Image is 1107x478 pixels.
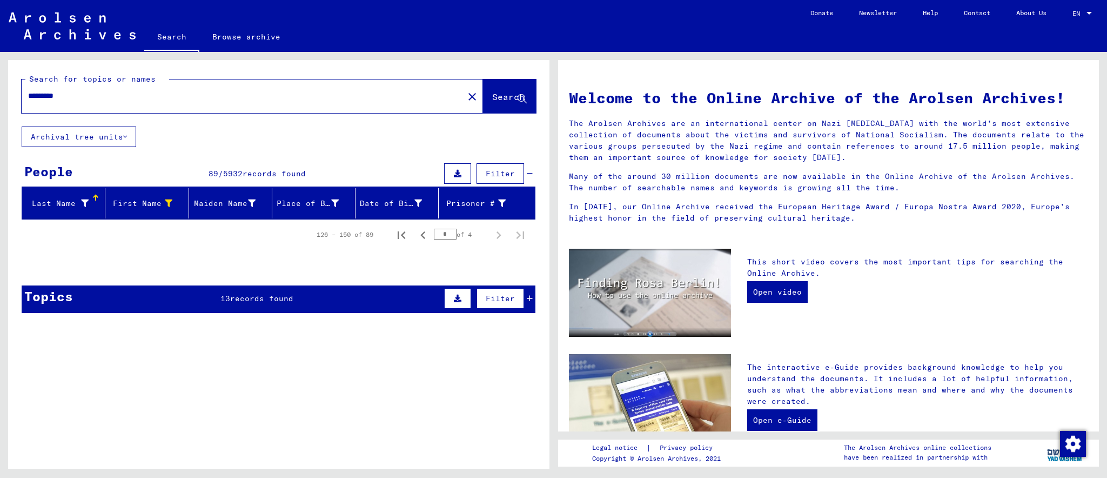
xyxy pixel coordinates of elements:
img: video.jpg [569,249,731,337]
div: Topics [24,287,73,306]
mat-header-cell: Last Name [22,188,105,218]
div: 126 – 150 of 89 [317,230,373,240]
button: Clear [461,85,483,107]
span: 89 [209,169,218,178]
div: Place of Birth [277,195,355,212]
button: First page [391,224,412,245]
div: People [24,162,73,181]
mat-icon: close [466,90,479,103]
a: Open video [747,281,808,303]
a: Search [144,24,199,52]
div: Date of Birth [360,195,438,212]
p: The Arolsen Archives are an international center on Nazi [MEDICAL_DATA] with the world’s most ext... [569,118,1089,163]
span: Filter [486,294,515,303]
mat-header-cell: Date of Birth [355,188,439,218]
mat-label: Search for topics or names [29,74,156,84]
mat-header-cell: Prisoner # [439,188,534,218]
p: In [DATE], our Online Archive received the European Heritage Award / Europa Nostra Award 2020, Eu... [569,201,1089,224]
button: Previous page [412,224,434,245]
span: 13 [220,294,230,303]
p: The interactive e-Guide provides background knowledge to help you understand the documents. It in... [747,362,1088,407]
mat-select-trigger: EN [1072,9,1080,17]
a: Browse archive [199,24,293,50]
a: Legal notice [592,442,646,454]
button: Filter [477,288,524,309]
button: Next page [488,224,509,245]
p: This short video covers the most important tips for searching the Online Archive. [747,256,1088,279]
span: Filter [486,169,515,178]
div: Maiden Name [193,195,272,212]
div: Place of Birth [277,198,339,209]
mat-header-cell: Maiden Name [189,188,272,218]
button: Filter [477,163,524,184]
button: Search [483,79,536,113]
div: Date of Birth [360,198,422,209]
img: eguide.jpg [569,354,731,463]
div: First Name [110,195,188,212]
span: records found [230,294,293,303]
span: Search [492,91,525,102]
mat-header-cell: Place of Birth [272,188,355,218]
p: The Arolsen Archives online collections [844,443,991,453]
a: Open e-Guide [747,409,817,431]
div: Prisoner # [443,195,521,212]
div: of 4 [434,229,488,240]
span: records found [243,169,306,178]
a: Privacy policy [651,442,726,454]
div: First Name [110,198,172,209]
span: 5932 [223,169,243,178]
span: / [218,169,223,178]
div: Prisoner # [443,198,505,209]
img: yv_logo.png [1045,439,1085,466]
div: Last Name [26,195,105,212]
p: Many of the around 30 million documents are now available in the Online Archive of the Arolsen Ar... [569,171,1089,194]
p: Copyright © Arolsen Archives, 2021 [592,454,726,463]
button: Last page [509,224,531,245]
img: Arolsen_neg.svg [9,12,136,39]
div: | [592,442,726,454]
div: Last Name [26,198,89,209]
mat-header-cell: First Name [105,188,189,218]
div: Zustimmung ändern [1059,430,1085,456]
div: Maiden Name [193,198,256,209]
h1: Welcome to the Online Archive of the Arolsen Archives! [569,87,1089,109]
button: Archival tree units [22,127,136,147]
img: Zustimmung ändern [1060,431,1086,457]
p: have been realized in partnership with [844,453,991,462]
